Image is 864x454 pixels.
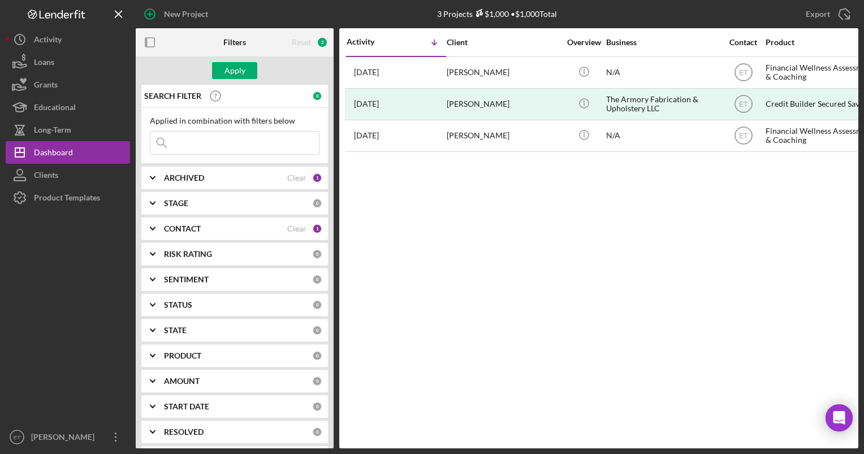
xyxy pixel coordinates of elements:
[447,89,560,119] div: [PERSON_NAME]
[34,119,71,144] div: Long-Term
[312,198,322,208] div: 0
[826,404,853,431] div: Open Intercom Messenger
[806,3,830,25] div: Export
[164,351,201,360] b: PRODUCT
[447,58,560,88] div: [PERSON_NAME]
[164,224,201,233] b: CONTACT
[6,426,130,448] button: ET[PERSON_NAME]
[144,91,201,101] b: SEARCH FILTER
[447,38,560,47] div: Client
[312,351,322,361] div: 0
[287,224,306,233] div: Clear
[34,164,58,189] div: Clients
[287,173,306,182] div: Clear
[354,131,379,140] time: 2024-12-17 12:25
[312,376,322,386] div: 0
[28,426,102,451] div: [PERSON_NAME]
[6,164,130,186] button: Clients
[722,38,764,47] div: Contact
[312,325,322,335] div: 0
[312,401,322,412] div: 0
[164,300,192,309] b: STATUS
[212,62,257,79] button: Apply
[317,37,328,48] div: 2
[6,96,130,119] button: Educational
[164,326,187,335] b: STATE
[34,186,100,212] div: Product Templates
[354,99,379,108] time: 2025-06-24 19:41
[606,89,719,119] div: The Armory Fabrication & Upholstery LLC
[136,3,219,25] button: New Project
[739,132,748,140] text: ET
[6,51,130,73] button: Loans
[606,58,719,88] div: N/A
[6,186,130,209] button: Product Templates
[606,38,719,47] div: Business
[34,141,73,167] div: Dashboard
[164,377,200,386] b: AMOUNT
[164,427,204,436] b: RESOLVED
[447,121,560,151] div: [PERSON_NAME]
[34,28,62,54] div: Activity
[6,141,130,164] button: Dashboard
[14,434,20,440] text: ET
[473,9,509,19] div: $1,000
[739,69,748,77] text: ET
[312,91,322,101] div: 0
[312,427,322,437] div: 0
[312,300,322,310] div: 0
[164,402,209,411] b: START DATE
[34,51,54,76] div: Loans
[164,275,209,284] b: SENTIMENT
[312,274,322,285] div: 0
[606,121,719,151] div: N/A
[6,119,130,141] button: Long-Term
[312,173,322,183] div: 1
[354,68,379,77] time: 2025-08-04 15:37
[164,199,188,208] b: STAGE
[794,3,858,25] button: Export
[6,28,130,51] button: Activity
[6,73,130,96] button: Grants
[150,116,319,125] div: Applied in combination with filters below
[164,250,212,259] b: RISK RATING
[164,3,208,25] div: New Project
[312,249,322,259] div: 0
[437,9,557,19] div: 3 Projects • $1,000 Total
[347,37,396,46] div: Activity
[34,73,58,99] div: Grants
[224,62,245,79] div: Apply
[164,173,204,182] b: ARCHIVED
[34,96,76,121] div: Educational
[292,38,311,47] div: Reset
[312,224,322,234] div: 1
[739,101,748,108] text: ET
[563,38,605,47] div: Overview
[223,38,246,47] b: Filters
